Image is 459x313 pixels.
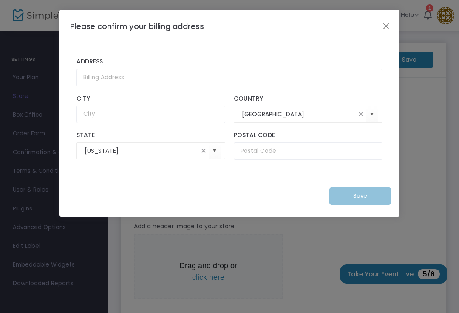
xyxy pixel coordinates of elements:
button: Select [366,106,378,123]
input: Billing Address [76,69,382,86]
label: City [76,95,225,103]
label: State [76,132,225,139]
input: City [76,106,225,123]
label: Country [234,95,382,103]
label: Postal Code [234,132,382,139]
span: clear [198,146,209,156]
span: clear [356,109,366,119]
input: Postal Code [234,142,382,160]
button: Select [209,142,221,160]
label: Address [76,58,382,66]
input: Select Country [242,110,356,119]
button: Close [381,20,392,32]
h4: Please confirm your billing address [70,20,204,32]
input: Select State [85,146,198,155]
